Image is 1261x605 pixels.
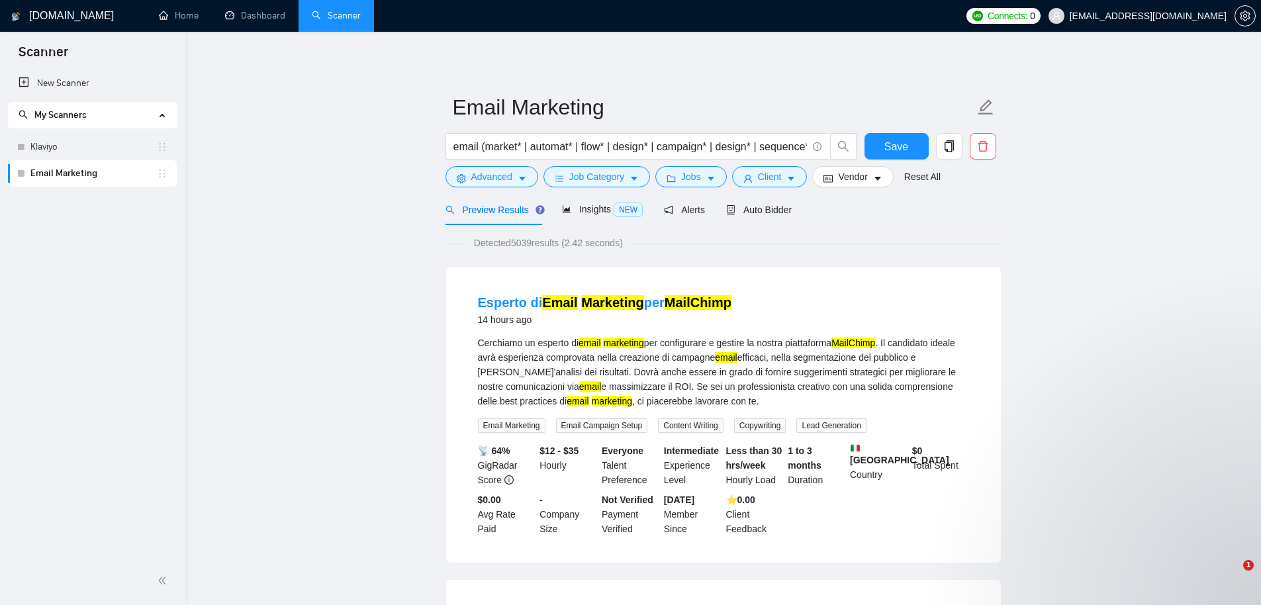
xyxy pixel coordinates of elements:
a: New Scanner [19,70,166,97]
button: idcardVendorcaret-down [812,166,893,187]
button: settingAdvancedcaret-down [445,166,538,187]
span: Preview Results [445,205,541,215]
div: Company Size [537,492,599,536]
span: folder [667,173,676,183]
a: Esperto diEmail MarketingperMailChimp [478,295,731,310]
span: caret-down [630,173,639,183]
span: setting [1235,11,1255,21]
mark: marketing [592,396,632,406]
button: userClientcaret-down [732,166,808,187]
span: Connects: [988,9,1027,23]
span: Vendor [838,169,867,184]
b: Intermediate [664,445,719,456]
span: Save [884,138,908,155]
button: folderJobscaret-down [655,166,727,187]
div: Country [847,443,910,487]
mark: MailChimp [665,295,731,310]
span: Scanner [8,42,79,70]
span: Email Campaign Setup [556,418,648,433]
b: 📡 64% [478,445,510,456]
a: homeHome [159,10,199,21]
b: [GEOGRAPHIC_DATA] [850,443,949,465]
div: Client Feedback [724,492,786,536]
mark: email [579,381,601,392]
a: Email Marketing [30,160,157,187]
span: caret-down [706,173,716,183]
button: Save [864,133,929,160]
div: Avg Rate Paid [475,492,537,536]
b: Everyone [602,445,643,456]
div: 14 hours ago [478,312,731,328]
span: Insights [562,204,643,214]
span: Copywriting [734,418,786,433]
span: holder [157,142,167,152]
b: $12 - $35 [539,445,579,456]
mark: email [715,352,737,363]
span: Lead Generation [796,418,866,433]
b: - [539,494,543,505]
a: Klaviyo [30,134,157,160]
span: My Scanners [34,109,87,120]
span: Detected 5039 results (2.42 seconds) [465,236,632,250]
mark: email [567,396,588,406]
span: Auto Bidder [726,205,792,215]
button: barsJob Categorycaret-down [543,166,650,187]
span: idcard [823,173,833,183]
span: bars [555,173,564,183]
b: $0.00 [478,494,501,505]
span: copy [937,140,962,152]
iframe: Intercom live chat [1216,560,1248,592]
mark: MailChimp [831,338,875,348]
button: copy [936,133,962,160]
button: delete [970,133,996,160]
span: caret-down [518,173,527,183]
span: 0 [1030,9,1035,23]
mark: email [579,338,600,348]
span: notification [664,205,673,214]
li: Klaviyo [8,134,177,160]
a: searchScanner [312,10,361,21]
a: Reset All [904,169,941,184]
div: Tooltip anchor [534,204,546,216]
button: setting [1235,5,1256,26]
span: Client [758,169,782,184]
span: caret-down [786,173,796,183]
span: search [19,110,28,119]
b: Less than 30 hrs/week [726,445,782,471]
span: edit [977,99,994,116]
img: upwork-logo.png [972,11,983,21]
div: Member Since [661,492,724,536]
li: Email Marketing [8,160,177,187]
div: Experience Level [661,443,724,487]
span: setting [457,173,466,183]
img: 🇮🇹 [851,443,860,453]
div: Total Spent [910,443,972,487]
span: double-left [158,574,171,587]
span: 1 [1243,560,1254,571]
input: Search Freelance Jobs... [453,138,807,155]
span: search [445,205,455,214]
span: delete [970,140,996,152]
div: Hourly [537,443,599,487]
b: 1 to 3 months [788,445,821,471]
div: Talent Preference [599,443,661,487]
b: ⭐️ 0.00 [726,494,755,505]
div: Hourly Load [724,443,786,487]
mark: Marketing [581,295,643,310]
img: logo [11,6,21,27]
input: Scanner name... [453,91,974,124]
span: caret-down [873,173,882,183]
span: Alerts [664,205,705,215]
li: New Scanner [8,70,177,97]
span: Email Marketing [478,418,545,433]
span: user [743,173,753,183]
b: $ 0 [912,445,923,456]
mark: marketing [603,338,643,348]
span: robot [726,205,735,214]
a: setting [1235,11,1256,21]
button: search [830,133,857,160]
span: Job Category [569,169,624,184]
span: Jobs [681,169,701,184]
span: info-circle [504,475,514,485]
div: Cerchiamo un esperto di per configurare e gestire la nostra piattaforma . Il candidato ideale avr... [478,336,969,408]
